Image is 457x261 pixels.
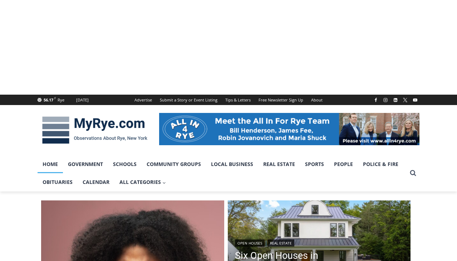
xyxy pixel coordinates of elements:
[131,95,326,105] nav: Secondary Navigation
[131,95,156,105] a: Advertise
[372,96,380,104] a: Facebook
[300,155,329,173] a: Sports
[76,97,89,103] div: [DATE]
[38,155,63,173] a: Home
[329,155,358,173] a: People
[44,97,53,103] span: 56.17
[255,95,307,105] a: Free Newsletter Sign Up
[235,239,265,247] a: Open Houses
[58,97,64,103] div: Rye
[54,96,56,100] span: F
[114,173,171,191] a: All Categories
[407,167,419,180] button: View Search Form
[401,96,409,104] a: X
[381,96,390,104] a: Instagram
[235,238,404,247] div: |
[142,155,206,173] a: Community Groups
[221,95,255,105] a: Tips & Letters
[38,111,152,149] img: MyRye.com
[358,155,403,173] a: Police & Fire
[156,95,221,105] a: Submit a Story or Event Listing
[307,95,326,105] a: About
[267,239,294,247] a: Real Estate
[78,173,114,191] a: Calendar
[38,155,407,191] nav: Primary Navigation
[108,155,142,173] a: Schools
[159,113,419,145] img: All in for Rye
[38,173,78,191] a: Obituaries
[391,96,400,104] a: Linkedin
[206,155,258,173] a: Local Business
[411,96,419,104] a: YouTube
[63,155,108,173] a: Government
[258,155,300,173] a: Real Estate
[119,178,166,186] span: All Categories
